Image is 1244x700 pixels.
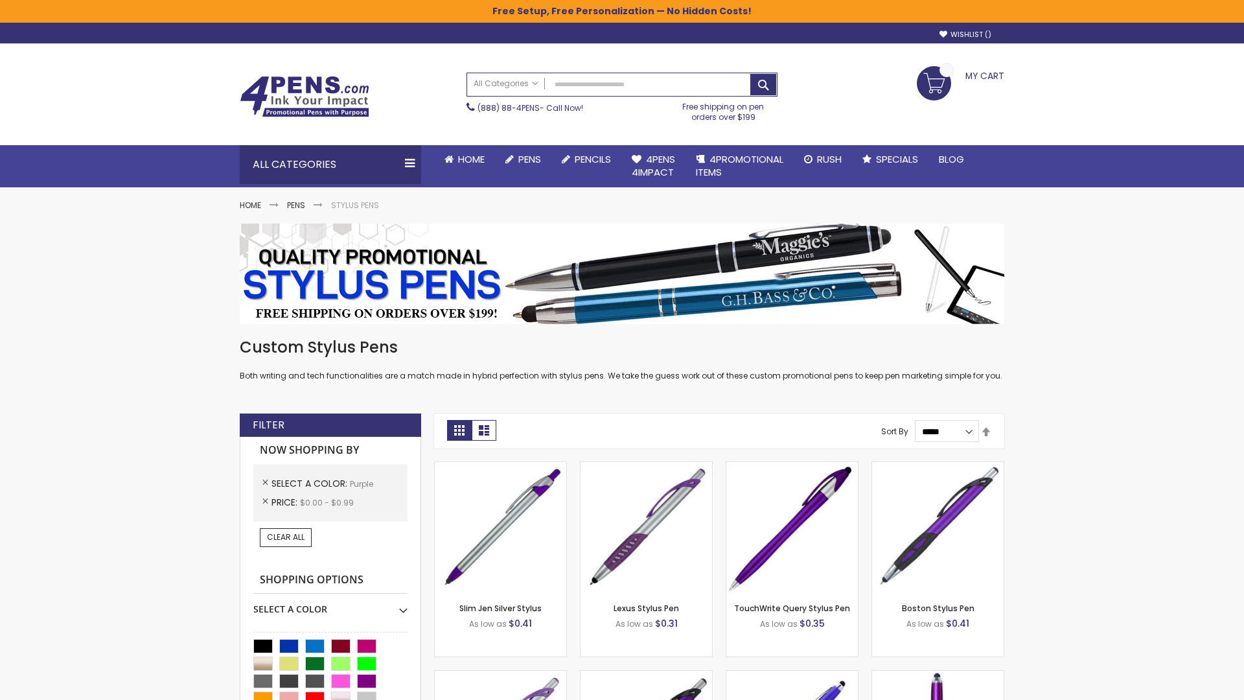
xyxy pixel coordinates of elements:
[614,603,679,614] a: Lexus Stylus Pen
[447,420,472,441] strong: Grid
[794,145,852,174] a: Rush
[581,670,712,681] a: Lexus Metallic Stylus Pen-Purple
[551,145,621,174] a: Pencils
[240,145,421,184] div: All Categories
[469,618,507,629] span: As low as
[939,30,991,40] a: Wishlist
[872,461,1004,472] a: Boston Stylus Pen-Purple
[331,200,379,211] strong: Stylus Pens
[300,497,354,508] span: $0.00 - $0.99
[928,145,974,174] a: Blog
[495,145,551,174] a: Pens
[435,461,566,472] a: Slim Jen Silver Stylus-Purple
[655,617,678,630] span: $0.31
[240,337,1004,358] h1: Custom Stylus Pens
[872,462,1004,594] img: Boston Stylus Pen-Purple
[509,617,532,630] span: $0.41
[260,528,312,546] a: Clear All
[271,496,300,509] span: Price
[253,566,408,594] strong: Shopping Options
[581,461,712,472] a: Lexus Stylus Pen-Purple
[287,200,305,211] a: Pens
[817,152,842,166] span: Rush
[621,145,685,187] a: 4Pens4impact
[734,603,850,614] a: TouchWrite Query Stylus Pen
[435,670,566,681] a: Boston Silver Stylus Pen-Purple
[467,73,545,95] a: All Categories
[872,670,1004,681] a: TouchWrite Command Stylus Pen-Purple
[906,618,944,629] span: As low as
[240,337,1004,382] div: Both writing and tech functionalities are a match made in hybrid perfection with stylus pens. We ...
[881,426,908,437] label: Sort By
[685,145,794,187] a: 4PROMOTIONALITEMS
[267,531,305,542] span: Clear All
[946,617,969,630] span: $0.41
[581,462,712,594] img: Lexus Stylus Pen-Purple
[726,670,858,681] a: Sierra Stylus Twist Pen-Purple
[800,617,825,630] span: $0.35
[435,462,566,594] img: Slim Jen Silver Stylus-Purple
[726,461,858,472] a: TouchWrite Query Stylus Pen-Purple
[876,152,918,166] span: Specials
[478,102,583,113] span: - Call Now!
[253,418,284,432] strong: Filter
[459,603,542,614] a: Slim Jen Silver Stylus
[253,594,408,616] div: Select A Color
[852,145,928,174] a: Specials
[240,224,1004,324] img: Stylus Pens
[240,76,369,117] img: 4Pens Custom Pens and Promotional Products
[760,618,798,629] span: As low as
[726,462,858,594] img: TouchWrite Query Stylus Pen-Purple
[939,152,964,166] span: Blog
[271,477,350,490] span: Select A Color
[616,618,653,629] span: As low as
[253,437,408,464] strong: Now Shopping by
[518,152,541,166] span: Pens
[575,152,611,166] span: Pencils
[669,97,778,122] div: Free shipping on pen orders over $199
[474,78,538,89] span: All Categories
[434,145,495,174] a: Home
[696,152,783,179] span: 4PROMOTIONAL ITEMS
[902,603,974,614] a: Boston Stylus Pen
[632,152,675,179] span: 4Pens 4impact
[478,102,540,113] a: (888) 88-4PENS
[240,200,261,211] a: Home
[458,152,485,166] span: Home
[350,478,373,489] span: Purple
